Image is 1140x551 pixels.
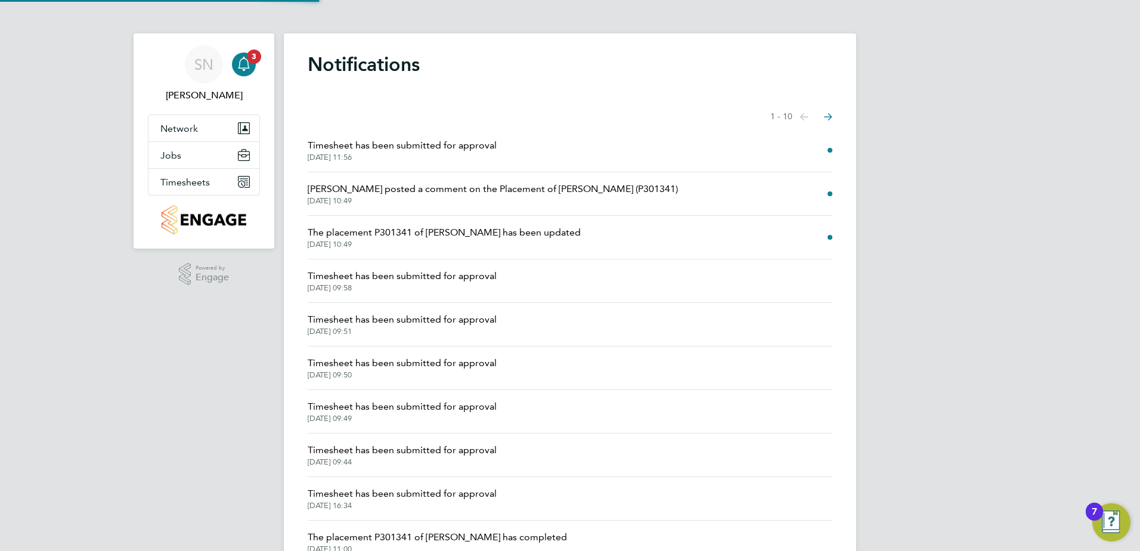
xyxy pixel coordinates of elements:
[308,400,497,423] a: Timesheet has been submitted for approval[DATE] 09:49
[194,57,213,72] span: SN
[134,33,274,249] nav: Main navigation
[308,356,497,380] a: Timesheet has been submitted for approval[DATE] 09:50
[196,273,229,283] span: Engage
[232,45,256,83] a: 3
[308,153,497,162] span: [DATE] 11:56
[770,105,832,129] nav: Select page of notifications list
[308,530,567,544] span: The placement P301341 of [PERSON_NAME] has completed
[196,263,229,273] span: Powered by
[308,225,581,240] span: The placement P301341 of [PERSON_NAME] has been updated
[308,400,497,414] span: Timesheet has been submitted for approval
[1092,503,1130,541] button: Open Resource Center, 7 new notifications
[308,312,497,336] a: Timesheet has been submitted for approval[DATE] 09:51
[308,457,497,467] span: [DATE] 09:44
[179,263,230,286] a: Powered byEngage
[160,123,198,134] span: Network
[148,169,259,195] button: Timesheets
[148,205,260,234] a: Go to home page
[1092,512,1097,527] div: 7
[308,443,497,467] a: Timesheet has been submitted for approval[DATE] 09:44
[148,115,259,141] button: Network
[308,182,678,196] span: [PERSON_NAME] posted a comment on the Placement of [PERSON_NAME] (P301341)
[308,487,497,501] span: Timesheet has been submitted for approval
[308,312,497,327] span: Timesheet has been submitted for approval
[148,88,260,103] span: Simon Nangle
[308,370,497,380] span: [DATE] 09:50
[148,142,259,168] button: Jobs
[308,501,497,510] span: [DATE] 16:34
[148,45,260,103] a: SN[PERSON_NAME]
[308,138,497,153] span: Timesheet has been submitted for approval
[308,443,497,457] span: Timesheet has been submitted for approval
[308,52,832,76] h1: Notifications
[308,225,581,249] a: The placement P301341 of [PERSON_NAME] has been updated[DATE] 10:49
[160,150,181,161] span: Jobs
[770,111,792,123] span: 1 - 10
[247,49,261,64] span: 3
[308,240,581,249] span: [DATE] 10:49
[308,356,497,370] span: Timesheet has been submitted for approval
[308,138,497,162] a: Timesheet has been submitted for approval[DATE] 11:56
[308,414,497,423] span: [DATE] 09:49
[308,487,497,510] a: Timesheet has been submitted for approval[DATE] 16:34
[308,283,497,293] span: [DATE] 09:58
[308,269,497,283] span: Timesheet has been submitted for approval
[308,196,678,206] span: [DATE] 10:49
[308,269,497,293] a: Timesheet has been submitted for approval[DATE] 09:58
[308,182,678,206] a: [PERSON_NAME] posted a comment on the Placement of [PERSON_NAME] (P301341)[DATE] 10:49
[162,205,246,234] img: countryside-properties-logo-retina.png
[160,177,210,188] span: Timesheets
[308,327,497,336] span: [DATE] 09:51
